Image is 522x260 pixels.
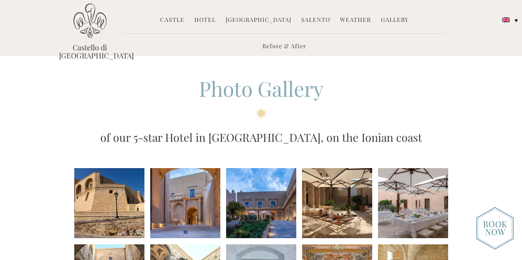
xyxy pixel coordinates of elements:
a: Castle [160,16,184,25]
img: new-booknow.png [476,207,514,250]
a: Castello di [GEOGRAPHIC_DATA] [59,43,121,60]
h3: of our 5-star Hotel in [GEOGRAPHIC_DATA], on the Ionian coast [59,129,463,145]
a: Gallery [381,16,409,25]
h2: Photo Gallery [59,75,463,118]
img: Castello di Ugento [73,3,106,38]
a: [GEOGRAPHIC_DATA] [226,16,291,25]
img: English [502,17,510,22]
a: Weather [340,16,371,25]
a: Before & After [262,42,306,52]
a: Hotel [194,16,216,25]
a: Salento [301,16,330,25]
